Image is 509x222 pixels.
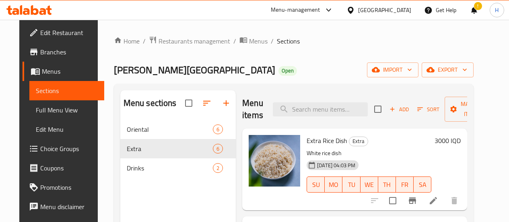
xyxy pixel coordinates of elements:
h2: Menu sections [124,97,177,109]
img: Extra Rice Dish [249,135,300,187]
a: Home [114,36,140,46]
button: FR [396,176,414,193]
input: search [273,102,368,116]
nav: breadcrumb [114,36,474,46]
span: Edit Menu [36,124,98,134]
span: TH [381,179,393,191]
li: / [271,36,274,46]
a: Menus [23,62,104,81]
h6: 3000 IQD [435,135,461,146]
button: TU [342,176,360,193]
span: TU [346,179,357,191]
span: Sort [417,105,439,114]
span: Promotions [40,183,98,192]
a: Sections [29,81,104,100]
h2: Menu items [242,97,263,121]
span: Edit Restaurant [40,28,98,37]
button: SU [307,176,325,193]
span: Select section [369,101,386,118]
span: Sections [36,86,98,95]
button: SA [414,176,431,193]
p: White rice dish [307,148,431,158]
nav: Menu sections [120,116,236,181]
span: [PERSON_NAME][GEOGRAPHIC_DATA] [114,61,275,79]
span: Extra Rice Dish [307,135,347,147]
span: export [428,65,467,75]
a: Edit Restaurant [23,23,104,42]
button: delete [445,191,464,210]
a: Menu disclaimer [23,197,104,216]
span: Extra [349,137,368,146]
div: Drinks2 [120,158,236,178]
span: H [495,6,499,15]
a: Menus [239,36,268,46]
span: 2 [213,164,223,172]
span: Add item [386,103,412,116]
a: Branches [23,42,104,62]
span: Manage items [451,99,492,119]
button: WE [361,176,378,193]
div: items [213,144,223,154]
span: SU [310,179,321,191]
span: Extra [127,144,213,154]
a: Full Menu View [29,100,104,120]
div: Oriental6 [120,120,236,139]
div: [GEOGRAPHIC_DATA] [358,6,411,15]
span: Oriental [127,124,213,134]
span: 6 [213,126,223,133]
span: Open [278,67,297,74]
span: Select to update [384,192,401,209]
span: Coupons [40,163,98,173]
span: SA [417,179,428,191]
button: export [422,62,474,77]
div: Extra6 [120,139,236,158]
span: Menu disclaimer [40,202,98,212]
span: FR [399,179,410,191]
button: Manage items [445,97,499,122]
button: import [367,62,418,77]
span: [DATE] 04:03 PM [314,162,359,169]
button: TH [378,176,396,193]
span: Menus [42,66,98,76]
span: Full Menu View [36,105,98,115]
a: Edit menu item [429,196,438,205]
li: / [233,36,236,46]
span: MO [328,179,339,191]
a: Promotions [23,178,104,197]
span: Menus [249,36,268,46]
span: Branches [40,47,98,57]
span: import [373,65,412,75]
a: Edit Menu [29,120,104,139]
li: / [143,36,146,46]
a: Restaurants management [149,36,230,46]
span: WE [364,179,375,191]
button: Add [386,103,412,116]
button: MO [325,176,342,193]
span: Sections [277,36,300,46]
span: 6 [213,145,223,153]
a: Coupons [23,158,104,178]
span: Restaurants management [159,36,230,46]
span: Choice Groups [40,144,98,154]
span: Drinks [127,163,213,173]
button: Add section [216,93,236,113]
div: Menu-management [271,5,320,15]
span: Add [388,105,410,114]
button: Sort [415,103,441,116]
div: items [213,163,223,173]
button: Branch-specific-item [403,191,422,210]
a: Choice Groups [23,139,104,158]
